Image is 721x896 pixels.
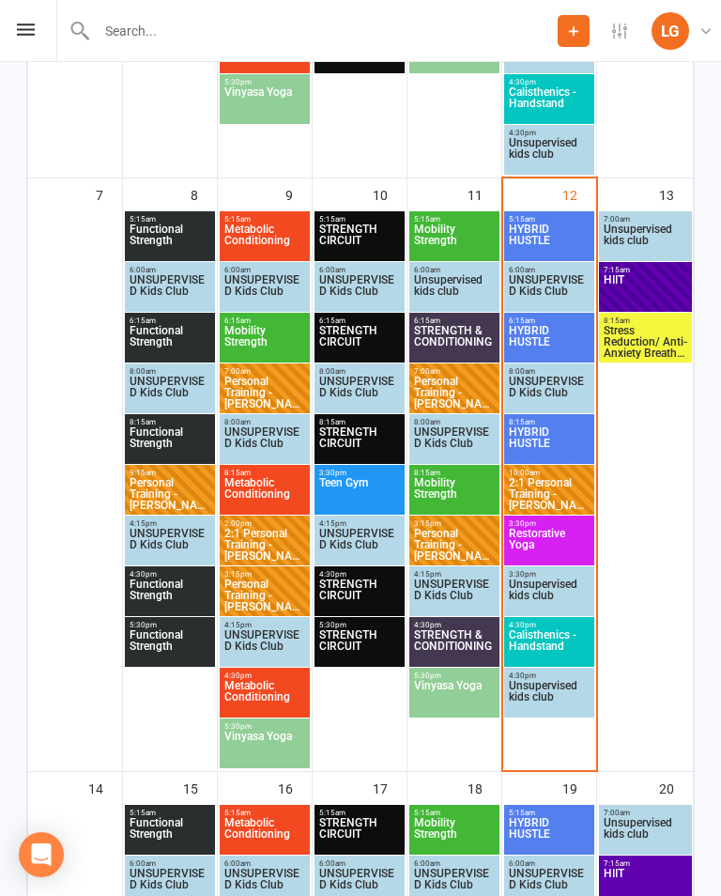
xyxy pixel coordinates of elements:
div: 20 [659,772,693,803]
div: 12 [562,178,596,209]
span: Calisthenics - Handstand [508,86,591,120]
div: 8 [191,178,217,209]
span: HYBRID HUSTLE [508,325,591,359]
span: 6:15am [508,317,591,325]
div: 14 [88,772,122,803]
span: 7:00am [603,215,688,224]
span: Personal Training - [PERSON_NAME] [223,579,306,612]
span: Functional Strength [129,817,211,851]
span: 7:00am [413,367,496,376]
span: 4:30pm [508,672,591,680]
span: 9:15am [129,469,211,477]
span: STRENGTH CIRCUIT [318,426,401,460]
span: 6:15am [413,317,496,325]
span: 3:30pm [508,570,591,579]
span: UNSUPERVISED Kids Club [129,376,211,409]
span: 8:15am [223,469,306,477]
span: STRENGTH CIRCUIT [318,629,401,663]
span: 6:15am [223,317,306,325]
span: Unsupervised kids club [413,274,496,308]
span: Mobility Strength [413,817,496,851]
span: UNSUPERVISED Kids Club [508,376,591,409]
span: UNSUPERVISED Kids Club [318,528,401,562]
span: 4:15pm [318,519,401,528]
span: Calisthenics - Handstand [508,629,591,663]
span: Mobility Strength [413,224,496,257]
div: Open Intercom Messenger [19,832,64,877]
span: Functional Strength [129,629,211,663]
div: 19 [562,772,596,803]
span: 5:15am [129,809,211,817]
span: 5:15am [318,215,401,224]
span: Vinyasa Yoga [223,86,306,120]
span: 6:00am [508,859,591,868]
span: Restorative Yoga [508,528,591,562]
span: Unsupervised kids club [603,817,688,851]
span: HYBRID HUSTLE [508,817,591,851]
span: 3:30pm [508,519,591,528]
span: 5:15am [318,809,401,817]
span: Vinyasa Yoga [413,680,496,714]
span: Unsupervised kids club [603,224,688,257]
span: 4:30pm [413,621,496,629]
span: HYBRID HUSTLE [508,426,591,460]
span: 6:00am [318,266,401,274]
span: 6:00am [413,266,496,274]
div: 11 [468,178,501,209]
span: Mobility Strength [413,477,496,511]
span: STRENGTH CIRCUIT [318,224,401,257]
span: 8:00am [413,418,496,426]
span: UNSUPERVISED Kids Club [413,426,496,460]
span: 4:30pm [508,621,591,629]
span: 8:00am [129,367,211,376]
span: UNSUPERVISED Kids Club [318,274,401,308]
span: 5:15am [129,215,211,224]
span: 8:15am [413,469,496,477]
span: 3:30pm [318,469,401,477]
span: 5:15am [223,215,306,224]
span: 2:00pm [223,519,306,528]
span: STRENGTH CIRCUIT [318,579,401,612]
span: 4:30pm [318,570,401,579]
span: UNSUPERVISED Kids Club [508,274,591,308]
span: STRENGTH CIRCUIT [318,325,401,359]
span: 5:15am [508,809,591,817]
span: 8:15am [318,418,401,426]
span: Functional Strength [129,224,211,257]
span: STRENGTH & CONDITIONING [413,325,496,359]
span: Mobility Strength [223,325,306,359]
span: UNSUPERVISED Kids Club [413,579,496,612]
span: 4:15pm [413,570,496,579]
div: 17 [373,772,407,803]
span: 6:00am [223,859,306,868]
span: Metabolic Conditioning [223,477,306,511]
div: 9 [285,178,312,209]
span: STRENGTH & CONDITIONING [413,629,496,663]
span: 2:1 Personal Training - [PERSON_NAME] [PERSON_NAME]... [223,528,306,562]
span: Functional Strength [129,426,211,460]
span: 4:30pm [129,570,211,579]
span: Personal Training - [PERSON_NAME] [223,376,306,409]
div: 15 [183,772,217,803]
span: Personal Training - [PERSON_NAME] [413,528,496,562]
span: 8:15am [129,418,211,426]
span: 7:00am [223,367,306,376]
span: 6:00am [129,859,211,868]
span: 6:15am [318,317,401,325]
span: 5:15am [413,215,496,224]
span: 5:15am [508,215,591,224]
div: 10 [373,178,407,209]
span: 10:00am [508,469,591,477]
div: 16 [278,772,312,803]
span: UNSUPERVISED Kids Club [129,274,211,308]
span: 8:15am [508,418,591,426]
span: UNSUPERVISED Kids Club [129,528,211,562]
span: Teen Gym [318,477,401,511]
span: Personal Training - [PERSON_NAME] [129,477,211,511]
span: 6:00am [129,266,211,274]
input: Search... [91,18,558,44]
span: 4:15pm [129,519,211,528]
span: 6:00am [318,859,401,868]
span: 7:15am [603,266,688,274]
span: Functional Strength [129,325,211,359]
